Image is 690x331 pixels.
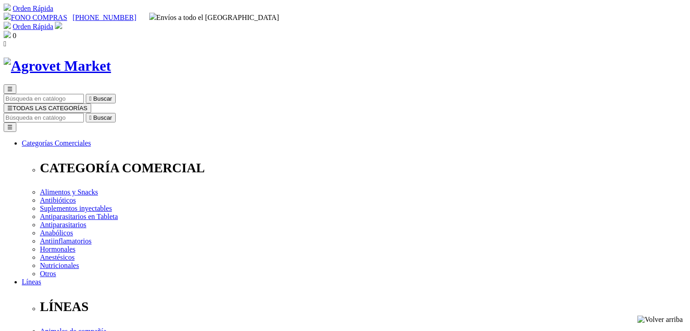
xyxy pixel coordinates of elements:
img: Agrovet Market [4,58,111,74]
img: shopping-cart.svg [4,4,11,11]
button: ☰TODAS LAS CATEGORÍAS [4,103,91,113]
button:  Buscar [86,94,116,103]
a: Otros [40,270,56,277]
span: ☰ [7,86,13,92]
a: Categorías Comerciales [22,139,91,147]
a: Antibióticos [40,196,76,204]
i:  [89,114,92,121]
a: [PHONE_NUMBER] [73,14,136,21]
span: Buscar [93,95,112,102]
button: ☰ [4,84,16,94]
i:  [4,40,6,48]
a: Antiparasitarios [40,221,86,229]
a: FONO COMPRAS [4,14,67,21]
a: Acceda a su cuenta de cliente [55,23,62,30]
img: shopping-bag.svg [4,31,11,38]
span: Envíos a todo el [GEOGRAPHIC_DATA] [149,14,279,21]
span: ☰ [7,105,13,112]
a: Anestésicos [40,253,74,261]
a: Suplementos inyectables [40,204,112,212]
a: Nutricionales [40,262,79,269]
i:  [89,95,92,102]
p: CATEGORÍA COMERCIAL [40,161,686,175]
img: phone.svg [4,13,11,20]
a: Antiparasitarios en Tableta [40,213,118,220]
a: Alimentos y Snacks [40,188,98,196]
a: Antiinflamatorios [40,237,92,245]
input: Buscar [4,94,84,103]
span: 0 [13,32,16,39]
button:  Buscar [86,113,116,122]
a: Orden Rápida [13,5,53,12]
a: Orden Rápida [13,23,53,30]
a: Hormonales [40,245,75,253]
p: LÍNEAS [40,299,686,314]
a: Anabólicos [40,229,73,237]
img: delivery-truck.svg [149,13,157,20]
a: Líneas [22,278,41,286]
input: Buscar [4,113,84,122]
button: ☰ [4,122,16,132]
img: shopping-cart.svg [4,22,11,29]
img: user.svg [55,22,62,29]
img: Volver arriba [637,316,683,324]
span: Buscar [93,114,112,121]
